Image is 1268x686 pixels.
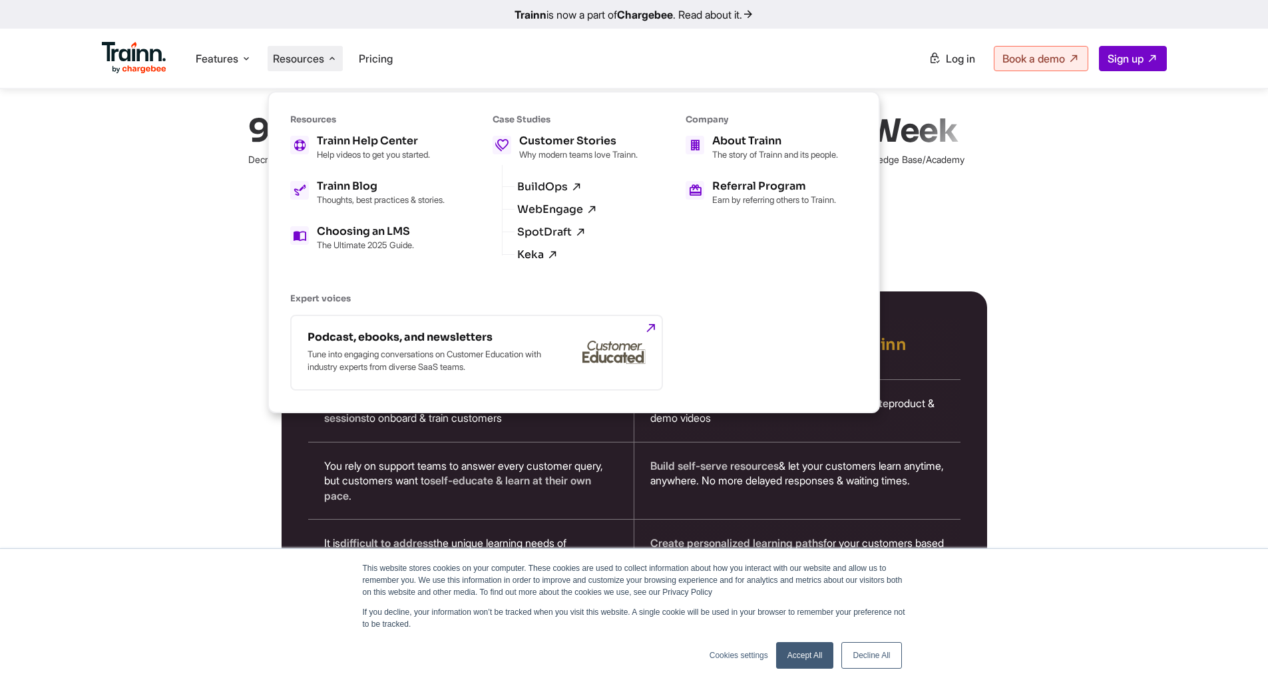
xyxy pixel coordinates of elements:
p: Why modern teams love Trainn. [519,149,638,160]
a: About Trainn The story of Trainn and its people. [686,136,838,160]
span: Resources [273,51,324,66]
h2: Create Customer Champions with Trainn [155,237,1114,270]
h5: Trainn Help Center [317,136,430,146]
p: Earn by referring others to Trainn. [712,194,836,205]
p: If you decline, your information won’t be tracked when you visit this website. A single cookie wi... [363,606,906,630]
a: Keka [517,249,558,261]
a: Choosing an LMS The Ultimate 2025 Guide. [290,226,445,250]
a: Referral Program Earn by referring others to Trainn. [686,181,838,205]
h6: Resources [290,114,445,125]
span: self-educate & learn at their own pace [324,474,591,502]
span: difficult to address [340,536,433,550]
a: Decline All [841,642,901,669]
a: Trainn Blog Thoughts, best practices & stories. [290,181,445,205]
a: Accept All [776,642,834,669]
a: SpotDraft [517,226,586,238]
img: Trainn Logo [102,42,167,74]
div: for your customers based on their learning needs with Trainn Customer Academy. [634,520,960,582]
a: Sign up [1099,46,1167,71]
a: Podcast, ebooks, and newsletters Tune into engaging conversations on Customer Education with indu... [290,315,663,391]
p: This website stores cookies on your computer. These cookies are used to collect information about... [363,562,906,598]
span: Build self-serve resources [650,459,779,472]
b: Trainn [515,8,546,21]
span: Features [196,51,238,66]
a: Cookies settings [710,649,768,661]
b: < 1 Week [825,114,960,148]
span: Sign up [1108,52,1144,65]
span: Create personalized learning paths [650,536,823,550]
a: Log in [921,47,983,71]
span: Log in [946,52,975,65]
a: WebEngage [517,204,598,216]
img: customer-educated-gray.b42eccd.svg [582,341,646,365]
p: Setup Knowledge Base/Academy [825,148,1018,170]
a: Customer Stories Why modern teams love Trainn. [493,136,638,160]
p: Tune into engaging conversations on Customer Education with industry experts from diverse SaaS te... [308,348,547,373]
b: Chargebee [617,8,673,21]
div: & let your customers learn anytime, anywhere. No more delayed responses & waiting times. [634,442,960,519]
p: Thoughts, best practices & stories. [317,194,445,205]
h6: Case Studies [493,114,638,125]
a: Pricing [359,52,393,65]
h5: Podcast, ebooks, and newsletters [308,332,547,343]
a: Book a demo [994,46,1088,71]
h5: Referral Program [712,181,836,192]
p: The Ultimate 2025 Guide. [317,240,414,250]
a: BuildOps [517,181,582,193]
h5: Trainn Blog [317,181,445,192]
p: Decrease in video creation time [248,148,441,170]
h5: Choosing an LMS [317,226,414,237]
h6: Expert voices [290,293,838,304]
span: Book a demo [1002,52,1065,65]
h5: About Trainn [712,136,838,146]
p: The story of Trainn and its people. [712,149,838,160]
h6: Company [686,114,838,125]
b: 91% [248,114,313,148]
p: Help videos to get you started. [317,149,430,160]
h5: Customer Stories [519,136,638,146]
div: You rely on support teams to answer every customer query, but customers want to . [308,442,634,519]
div: It is the unique learning needs of customers with ILT & community forums. [308,520,634,582]
a: Trainn Help Center Help videos to get you started. [290,136,445,160]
